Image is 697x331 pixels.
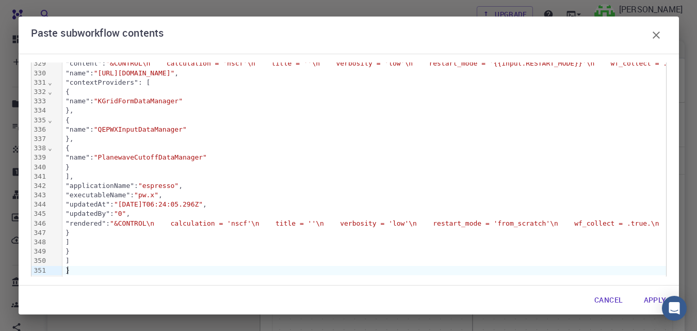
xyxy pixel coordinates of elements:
div: 340 [31,163,47,172]
span: Fold line [47,78,53,86]
div: Open Intercom Messenger [662,296,687,321]
div: 345 [31,209,47,218]
span: "[DATE]T06:24:05.296Z" [114,200,203,208]
div: 332 [31,87,47,97]
div: 334 [31,106,47,115]
div: 331 [31,78,47,87]
span: Fold line [47,116,53,124]
span: Fold line [47,88,53,96]
div: 347 [31,228,47,238]
div: 341 [31,172,47,181]
div: 329 [31,59,47,68]
div: 342 [31,181,47,191]
div: 346 [31,219,47,228]
div: 335 [31,116,47,125]
div: 344 [31,200,47,209]
span: "PlanewaveCutoffDataManager" [94,153,207,161]
h6: Paste subworkflow contents [31,25,164,45]
span: "[URL][DOMAIN_NAME]" [94,69,175,77]
div: 338 [31,144,47,153]
button: Cancel [586,290,631,310]
button: Apply [636,290,675,310]
span: "KGridFormDataManager" [94,97,183,105]
div: 349 [31,247,47,256]
div: 351 [31,266,47,275]
div: 348 [31,238,47,247]
div: 337 [31,134,47,144]
span: "pw.x" [134,191,158,199]
div: 336 [31,125,47,134]
span: "QEPWXInputDataManager" [94,125,187,133]
span: "espresso" [138,182,179,190]
div: 343 [31,191,47,200]
div: 339 [31,153,47,162]
span: Fold line [47,144,53,152]
div: 330 [31,69,47,78]
span: "0" [114,210,126,217]
div: 350 [31,256,47,265]
span: Destek [21,7,53,17]
div: 333 [31,97,47,106]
